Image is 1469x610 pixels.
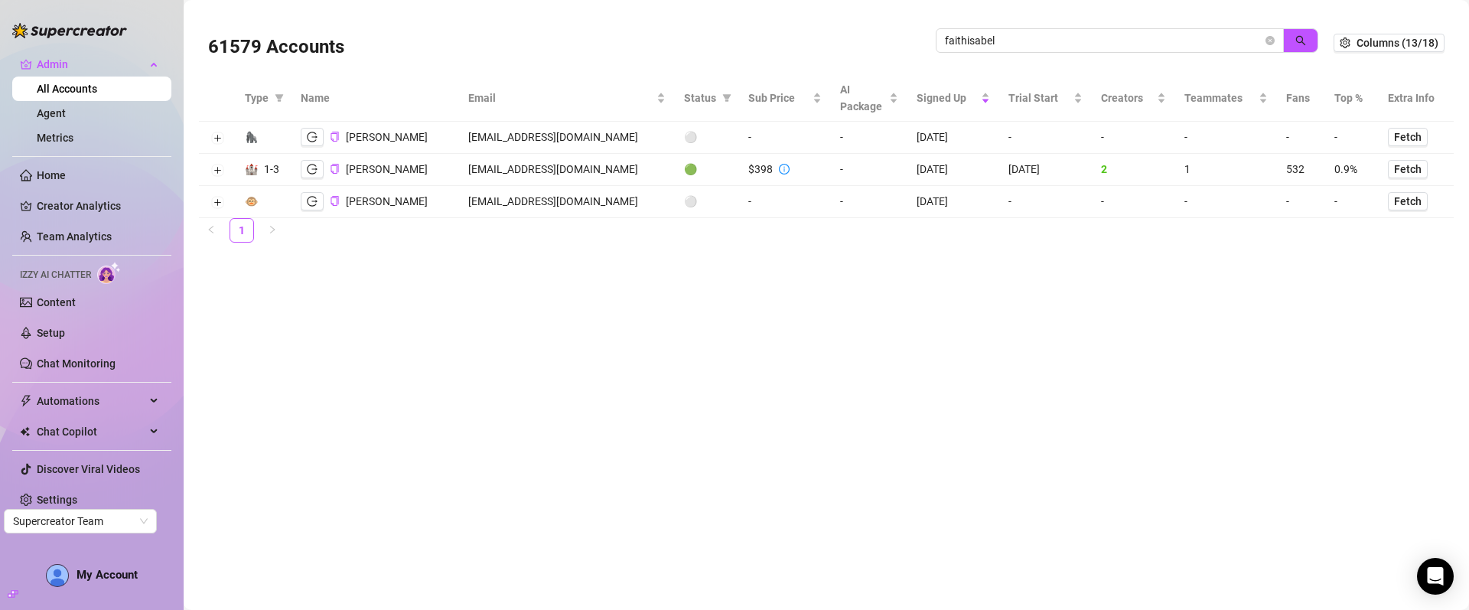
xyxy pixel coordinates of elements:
td: - [1325,186,1379,218]
button: Copy Account UID [330,164,340,175]
td: - [831,122,907,154]
a: Content [37,296,76,308]
button: logout [301,192,324,210]
td: - [1277,122,1325,154]
button: logout [301,160,324,178]
a: Chat Monitoring [37,357,116,370]
div: $398 [748,161,773,178]
button: Expand row [211,165,223,177]
span: Fetch [1394,195,1422,207]
td: - [739,122,831,154]
span: Chat Copilot [37,419,145,444]
span: - [1184,195,1187,207]
span: Automations [37,389,145,413]
td: [DATE] [907,186,1000,218]
span: [PERSON_NAME] [346,131,428,143]
span: Creators [1101,90,1154,106]
span: crown [20,58,32,70]
td: [DATE] [907,122,1000,154]
img: AI Chatter [97,262,121,284]
button: right [260,218,285,243]
span: thunderbolt [20,395,32,407]
th: Signed Up [907,75,1000,122]
span: Signed Up [917,90,979,106]
span: copy [330,132,340,142]
th: Sub Price [739,75,831,122]
td: - [831,154,907,186]
button: logout [301,128,324,146]
button: Fetch [1388,192,1428,210]
span: logout [307,132,318,142]
span: setting [1340,38,1350,48]
span: logout [307,164,318,175]
button: Fetch [1388,160,1428,178]
a: Agent [37,107,66,119]
span: Izzy AI Chatter [20,268,91,282]
th: Extra Info [1379,75,1454,122]
div: 1-3 [264,161,279,178]
span: copy [330,196,340,206]
span: copy [330,164,340,174]
td: - [1092,122,1175,154]
span: 1 [1184,163,1191,175]
td: [EMAIL_ADDRESS][DOMAIN_NAME] [459,154,675,186]
button: Copy Account UID [330,196,340,207]
img: AD_cMMTxCeTpmN1d5MnKJ1j-_uXZCpTKapSSqNGg4PyXtR_tCW7gZXTNmFz2tpVv9LSyNV7ff1CaS4f4q0HLYKULQOwoM5GQR... [47,565,68,586]
span: ⚪ [684,195,697,207]
td: [EMAIL_ADDRESS][DOMAIN_NAME] [459,186,675,218]
td: [DATE] [907,154,1000,186]
button: close-circle [1265,36,1275,45]
td: - [1277,186,1325,218]
span: 2 [1101,163,1107,175]
li: Next Page [260,218,285,243]
span: Trial Start [1008,90,1070,106]
span: 🟢 [684,163,697,175]
li: 1 [230,218,254,243]
th: Teammates [1175,75,1277,122]
span: search [1295,35,1306,46]
a: Metrics [37,132,73,144]
th: Trial Start [999,75,1092,122]
span: right [268,225,277,234]
span: filter [719,86,734,109]
a: Home [37,169,66,181]
th: Email [459,75,675,122]
a: Creator Analytics [37,194,159,218]
span: Teammates [1184,90,1256,106]
td: - [739,186,831,218]
td: - [1092,186,1175,218]
span: Email [468,90,653,106]
th: Fans [1277,75,1325,122]
span: [PERSON_NAME] [346,163,428,175]
th: Creators [1092,75,1175,122]
th: Name [292,75,459,122]
td: [DATE] [999,154,1092,186]
span: build [8,589,18,599]
button: Copy Account UID [330,132,340,143]
span: - [1184,131,1187,143]
th: AI Package [831,75,907,122]
a: Discover Viral Videos [37,463,140,475]
a: 1 [230,219,253,242]
h3: 61579 Accounts [208,35,344,60]
button: Expand row [211,132,223,145]
td: - [831,186,907,218]
div: 🏰 [245,161,258,178]
img: logo-BBDzfeDw.svg [12,23,127,38]
span: filter [272,86,287,109]
td: - [999,186,1092,218]
span: logout [307,196,318,207]
span: filter [275,93,284,103]
input: Search by UID / Name / Email / Creator Username [945,32,1262,49]
span: 0.9% [1334,163,1357,175]
span: Admin [37,52,145,77]
a: Settings [37,494,77,506]
a: All Accounts [37,83,97,95]
span: AI Package [840,81,886,115]
li: Previous Page [199,218,223,243]
span: Columns (13/18) [1357,37,1438,49]
span: Sub Price [748,90,809,106]
span: Type [245,90,269,106]
td: - [1325,122,1379,154]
